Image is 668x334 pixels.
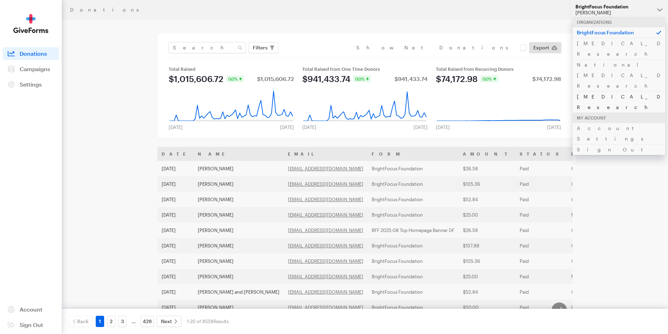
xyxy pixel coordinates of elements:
span: Sign Out [20,321,43,328]
div: $74,172.98 [532,76,561,82]
a: Sign Out [573,144,665,155]
a: [EMAIL_ADDRESS][DOMAIN_NAME] [288,227,363,233]
td: Paid [515,238,567,253]
td: [PERSON_NAME] and [PERSON_NAME] [194,284,284,300]
div: Total Raised from One Time Donors [302,66,427,72]
td: BrightFocus Foundation [367,253,459,269]
a: 428 [141,316,154,327]
td: $25.00 [459,207,515,223]
a: [EMAIL_ADDRESS][DOMAIN_NAME] [288,243,363,248]
td: [PERSON_NAME] [194,253,284,269]
td: Paid [515,192,567,207]
div: [DATE] [276,124,298,130]
td: $52.84 [459,284,515,300]
td: $105.36 [459,176,515,192]
td: BrightFocus Foundation [367,176,459,192]
td: $26.58 [459,161,515,176]
th: Frequency [567,147,647,161]
span: Donations [20,50,47,57]
td: One time [567,176,647,192]
span: Next [161,317,172,326]
td: BrightFocus Foundation [367,207,459,223]
td: Paid [515,161,567,176]
div: [DATE] [298,124,320,130]
td: Paid [515,269,567,284]
td: One time [567,161,647,176]
th: Name [194,147,284,161]
a: Next [157,316,181,327]
td: [DATE] [157,192,194,207]
input: Search Name & Email [169,42,246,53]
td: $105.36 [459,253,515,269]
a: Account Settings [573,123,665,144]
td: Paid [515,176,567,192]
div: $941,433.74 [394,76,427,82]
a: [EMAIL_ADDRESS][DOMAIN_NAME] [288,305,363,310]
td: BrightFocus Foundation [367,161,459,176]
td: [PERSON_NAME] [194,238,284,253]
td: [DATE] [157,284,194,300]
td: [DATE] [157,176,194,192]
td: Paid [515,284,567,300]
td: [PERSON_NAME] [194,207,284,223]
td: BrightFocus Foundation [367,238,459,253]
span: Filters [253,43,268,52]
div: Organizations [573,17,665,27]
td: [PERSON_NAME] [194,223,284,238]
a: Settings [3,78,59,91]
span: Export [533,43,549,52]
td: Monthly [567,269,647,284]
td: One time [567,284,647,300]
td: Monthly [567,207,647,223]
div: Total Raised [169,66,294,72]
a: [EMAIL_ADDRESS][DOMAIN_NAME] [288,258,363,264]
a: 2 [107,316,115,327]
td: [DATE] [157,207,194,223]
td: One time [567,223,647,238]
th: Date [157,147,194,161]
div: 0.0% [353,75,371,82]
a: Export [529,42,561,53]
th: Status [515,147,567,161]
a: [EMAIL_ADDRESS][DOMAIN_NAME] [288,166,363,171]
a: National [MEDICAL_DATA] Research [573,59,665,91]
div: [DATE] [432,124,454,130]
td: BrightFocus Foundation [367,300,459,315]
td: [DATE] [157,238,194,253]
div: [DATE] [543,124,565,130]
td: Paid [515,207,567,223]
div: 0.0% [480,75,498,82]
div: 1-20 of 8558 [187,316,229,327]
a: Campaigns [3,63,59,75]
td: $52.84 [459,192,515,207]
td: [PERSON_NAME] [194,161,284,176]
td: $26.58 [459,223,515,238]
a: [EMAIL_ADDRESS][DOMAIN_NAME] [288,274,363,279]
div: [PERSON_NAME] [575,10,652,16]
th: Amount [459,147,515,161]
div: $74,172.98 [436,75,478,83]
td: One time [567,238,647,253]
td: [DATE] [157,253,194,269]
a: [EMAIL_ADDRESS][DOMAIN_NAME] [288,212,363,218]
div: My Account [573,113,665,123]
div: $1,015,606.72 [169,75,223,83]
span: Account [20,306,42,313]
a: Account [3,303,59,316]
td: $25.00 [459,269,515,284]
div: 0.0% [226,75,244,82]
td: BrightFocus Foundation [367,284,459,300]
img: GiveForms [13,14,48,33]
td: [DATE] [157,269,194,284]
th: Email [284,147,367,161]
td: $157.88 [459,238,515,253]
a: [MEDICAL_DATA] Research [573,38,665,59]
a: 3 [118,316,127,327]
p: BrightFocus Foundation [573,27,665,38]
span: Results [214,319,229,324]
a: [EMAIL_ADDRESS][DOMAIN_NAME] [288,197,363,202]
span: Settings [20,81,42,88]
td: BFF 2025-08 Top Homepage Banner DF [367,223,459,238]
td: Paid [515,223,567,238]
td: [DATE] [157,161,194,176]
